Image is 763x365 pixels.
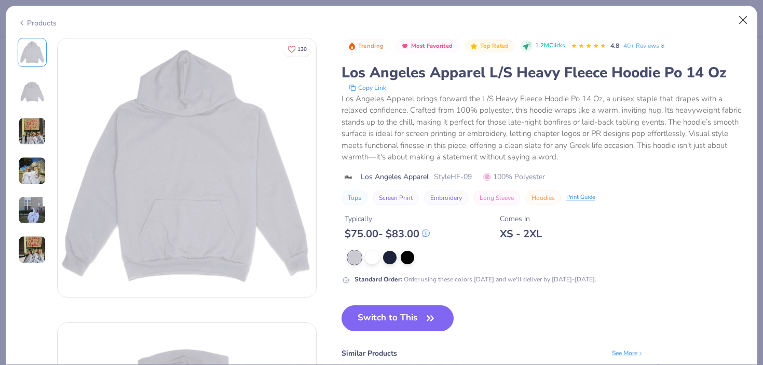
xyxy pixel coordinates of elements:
[480,43,509,49] span: Top Rated
[434,171,472,182] span: Style HF-09
[500,227,542,240] div: XS - 2XL
[396,39,458,53] button: Badge Button
[346,83,389,93] button: copy to clipboard
[343,39,389,53] button: Badge Button
[345,227,430,240] div: $ 75.00 - $ 83.00
[345,213,430,224] div: Typically
[18,236,46,264] img: User generated content
[483,171,545,182] span: 100% Polyester
[566,193,595,202] div: Print Guide
[283,42,311,57] button: Like
[473,191,520,205] button: Long Sleeve
[500,213,542,224] div: Comes In
[358,43,384,49] span: Trending
[355,275,402,283] strong: Standard Order :
[18,157,46,185] img: User generated content
[623,41,666,50] a: 40+ Reviews
[18,18,57,29] div: Products
[297,47,307,52] span: 130
[470,42,478,50] img: Top Rated sort
[342,191,367,205] button: Tops
[465,39,514,53] button: Badge Button
[424,191,468,205] button: Embroidery
[18,117,46,145] img: User generated content
[535,42,565,50] span: 1.2M Clicks
[348,42,356,50] img: Trending sort
[18,196,46,224] img: User generated content
[373,191,419,205] button: Screen Print
[342,93,746,163] div: Los Angeles Apparel brings forward the L/S Heavy Fleece Hoodie Po 14 Oz, a unisex staple that dra...
[612,348,644,358] div: See More
[342,63,746,83] div: Los Angeles Apparel L/S Heavy Fleece Hoodie Po 14 Oz
[342,305,454,331] button: Switch to This
[411,43,453,49] span: Most Favorited
[610,42,619,50] span: 4.8
[20,40,45,65] img: Front
[571,38,606,55] div: 4.8 Stars
[525,191,561,205] button: Hoodies
[58,38,316,297] img: Front
[355,275,596,284] div: Order using these colors [DATE] and we'll deliver by [DATE]-[DATE].
[401,42,409,50] img: Most Favorited sort
[361,171,429,182] span: Los Angeles Apparel
[733,10,753,30] button: Close
[342,173,356,181] img: brand logo
[20,79,45,104] img: Back
[342,348,397,359] div: Similar Products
